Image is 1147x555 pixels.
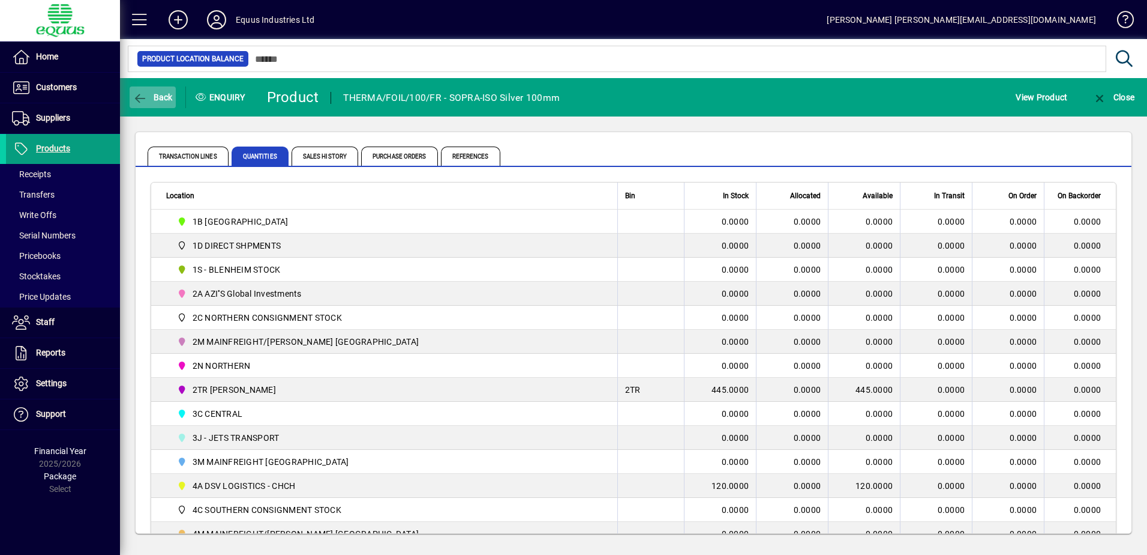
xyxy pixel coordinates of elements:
td: 120.0000 [828,474,900,498]
span: 0.0000 [794,409,821,419]
td: 0.0000 [1044,354,1116,378]
span: Back [133,92,173,102]
span: 0.0000 [938,409,965,419]
span: Receipts [12,169,51,179]
td: 0.0000 [828,426,900,450]
span: 3C CENTRAL [172,407,604,421]
span: In Transit [934,189,965,202]
a: Transfers [6,184,120,205]
a: Settings [6,369,120,399]
span: Pricebooks [12,251,61,261]
td: 0.0000 [684,522,756,546]
span: Product Location Balance [142,53,244,65]
td: 0.0000 [684,258,756,282]
span: On Backorder [1058,189,1101,202]
div: Product [267,88,319,107]
span: 1S - BLENHEIM STOCK [193,264,281,276]
span: 0.0000 [794,457,821,467]
td: 0.0000 [1044,258,1116,282]
a: Stocktakes [6,266,120,287]
span: Home [36,52,58,61]
td: 0.0000 [1044,234,1116,258]
span: 0.0000 [794,361,821,371]
td: 0.0000 [828,522,900,546]
span: Sales History [292,147,358,166]
div: [PERSON_NAME] [PERSON_NAME][EMAIL_ADDRESS][DOMAIN_NAME] [827,10,1096,29]
div: Enquiry [186,88,258,107]
span: 3M MAINFREIGHT WELLINGTON [172,455,604,469]
span: 0.0000 [938,457,965,467]
td: 0.0000 [828,306,900,330]
span: 2C NORTHERN CONSIGNMENT STOCK [193,312,342,324]
span: 3M MAINFREIGHT [GEOGRAPHIC_DATA] [193,456,349,468]
td: 0.0000 [1044,426,1116,450]
span: 2C NORTHERN CONSIGNMENT STOCK [172,311,604,325]
span: 1B BLENHEIM [172,214,604,229]
span: 0.0000 [794,505,821,515]
td: 0.0000 [1044,282,1116,306]
span: 4C SOUTHERN CONSIGNMENT STOCK [172,503,604,517]
span: 0.0000 [1010,384,1037,396]
span: 0.0000 [794,385,821,395]
span: 4A DSV LOGISTICS - CHCH [172,479,604,493]
span: 2N NORTHERN [172,359,604,373]
span: Transaction Lines [148,147,229,166]
span: Transfers [12,190,55,199]
a: Receipts [6,164,120,184]
button: Back [130,86,176,108]
span: 3C CENTRAL [193,408,243,420]
td: 0.0000 [1044,522,1116,546]
span: 0.0000 [938,433,965,443]
span: Purchase Orders [361,147,438,166]
span: Price Updates [12,292,71,302]
span: Quantities [232,147,289,166]
a: Serial Numbers [6,225,120,246]
td: 445.0000 [828,378,900,402]
span: 0.0000 [1010,408,1037,420]
span: 4A DSV LOGISTICS - CHCH [193,480,296,492]
span: 0.0000 [1010,432,1037,444]
span: Close [1092,92,1134,102]
span: 1D DIRECT SHPMENTS [172,238,604,253]
td: 0.0000 [828,210,900,234]
span: 2M MAINFREIGHT/OWENS AUCKLAND [172,335,604,349]
button: Close [1089,86,1137,108]
span: Customers [36,82,77,92]
td: 0.0000 [828,498,900,522]
span: Serial Numbers [12,231,76,240]
span: View Product [1016,88,1067,107]
span: 2A AZI''S Global Investments [193,288,302,300]
span: 2TR TOM RYAN CARTAGE [172,383,604,397]
span: 0.0000 [794,529,821,539]
td: 0.0000 [684,498,756,522]
span: 0.0000 [938,313,965,323]
span: 0.0000 [794,337,821,347]
span: 0.0000 [794,217,821,226]
app-page-header-button: Back [120,86,186,108]
td: 0.0000 [828,450,900,474]
app-page-header-button: Close enquiry [1080,86,1147,108]
td: 445.0000 [684,378,756,402]
span: 3J - JETS TRANSPORT [193,432,280,444]
td: 0.0000 [684,306,756,330]
a: Write Offs [6,205,120,225]
span: 0.0000 [1010,240,1037,252]
span: 4M MAINFREIGHT/[PERSON_NAME] [GEOGRAPHIC_DATA] [193,528,419,540]
td: 0.0000 [1044,306,1116,330]
td: 0.0000 [684,234,756,258]
td: 0.0000 [1044,498,1116,522]
td: 2TR [617,378,684,402]
span: Staff [36,317,55,327]
span: 0.0000 [1010,288,1037,300]
td: 0.0000 [828,402,900,426]
span: 1S - BLENHEIM STOCK [172,262,604,277]
a: Knowledge Base [1108,2,1132,41]
span: 0.0000 [938,505,965,515]
td: 0.0000 [1044,330,1116,354]
a: Customers [6,73,120,103]
td: 0.0000 [1044,450,1116,474]
span: 0.0000 [1010,216,1037,228]
a: Home [6,42,120,72]
span: 0.0000 [1010,264,1037,276]
span: References [441,147,500,166]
